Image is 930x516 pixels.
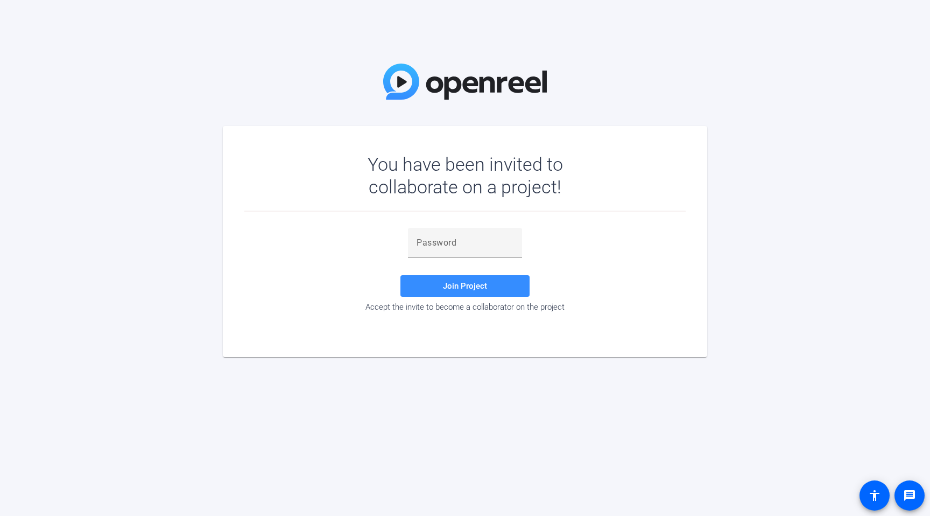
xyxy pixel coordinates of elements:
[868,489,881,502] mat-icon: accessibility
[383,64,547,100] img: OpenReel Logo
[417,236,513,249] input: Password
[903,489,916,502] mat-icon: message
[400,275,530,297] button: Join Project
[443,281,487,291] span: Join Project
[336,153,594,198] div: You have been invited to collaborate on a project!
[244,302,686,312] div: Accept the invite to become a collaborator on the project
